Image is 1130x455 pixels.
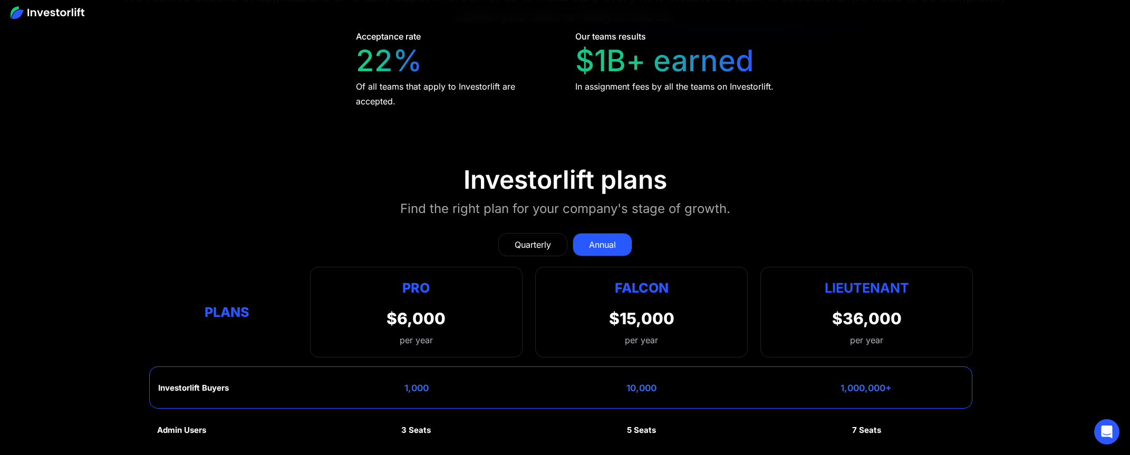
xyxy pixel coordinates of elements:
div: 1,000,000+ [841,383,892,393]
strong: Lieutenant [825,280,909,296]
div: Find the right plan for your company's stage of growth. [400,199,730,218]
div: Admin Users [157,425,206,435]
div: Our teams results [575,30,646,43]
div: per year [387,334,446,346]
div: Plans [157,302,297,322]
div: Quarterly [515,238,551,251]
div: 5 Seats [627,425,656,435]
div: $15,000 [609,309,674,328]
div: per year [625,334,658,346]
div: 1,000 [404,383,429,393]
div: Annual [589,238,616,251]
div: $36,000 [832,309,902,328]
div: 3 Seats [401,425,431,435]
div: $6,000 [387,309,446,328]
div: Of all teams that apply to Investorlift are accepted. [356,79,556,109]
div: $1B+ earned [575,43,754,79]
div: 10,000 [626,383,656,393]
div: 7 Seats [852,425,881,435]
div: Open Intercom Messenger [1094,419,1119,444]
div: 22% [356,43,422,79]
div: Investorlift Buyers [158,383,229,393]
div: Pro [387,278,446,298]
div: Falcon [615,278,669,298]
div: Investorlift plans [463,164,667,195]
div: Acceptance rate [356,30,421,43]
div: per year [850,334,883,346]
div: In assignment fees by all the teams on Investorlift. [575,79,774,94]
